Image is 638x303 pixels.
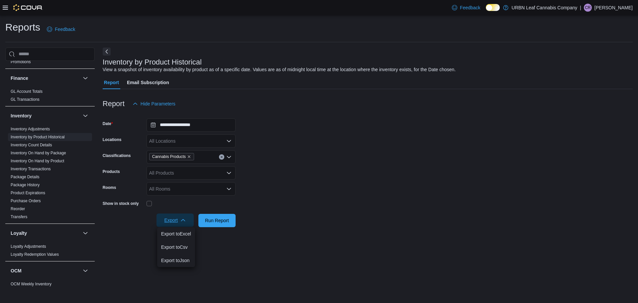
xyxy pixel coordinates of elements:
span: Inventory Adjustments [11,126,50,132]
span: Run Report [205,217,229,224]
button: OCM [11,267,80,274]
a: Inventory Adjustments [11,127,50,131]
button: Open list of options [226,138,232,144]
a: Inventory On Hand by Product [11,159,64,163]
input: Press the down key to open a popover containing a calendar. [147,118,236,132]
span: Loyalty Redemption Values [11,252,59,257]
button: Export [157,214,194,227]
label: Products [103,169,120,174]
p: [PERSON_NAME] [594,4,633,12]
h3: Finance [11,75,28,81]
div: Loyalty [5,242,95,261]
label: Show in stock only [103,201,139,206]
a: Feedback [44,23,78,36]
a: Package History [11,183,40,187]
button: Export toExcel [157,227,195,240]
button: Inventory [81,112,89,120]
span: Feedback [460,4,480,11]
button: Finance [81,74,89,82]
label: Date [103,121,113,126]
a: Reorder [11,207,25,211]
p: URBN Leaf Cannabis Company [512,4,578,12]
div: Finance [5,87,95,106]
div: Inventory [5,125,95,224]
label: Classifications [103,153,131,158]
span: Feedback [55,26,75,33]
a: Purchase Orders [11,199,41,203]
button: Inventory [11,112,80,119]
button: Finance [11,75,80,81]
button: Open list of options [226,154,232,160]
button: Clear input [219,154,224,160]
a: Inventory Count Details [11,143,52,147]
button: Export toJson [157,254,195,267]
p: | [580,4,581,12]
span: Report [104,76,119,89]
span: Cannabis Products [149,153,194,160]
span: Hide Parameters [141,100,175,107]
button: Export toCsv [157,240,195,254]
button: Loyalty [11,230,80,236]
a: GL Transactions [11,97,40,102]
h3: Report [103,100,125,108]
div: View a snapshot of inventory availability by product as of a specific date. Values are as of midn... [103,66,456,73]
a: Feedback [449,1,483,14]
button: Hide Parameters [130,97,178,110]
a: Package Details [11,175,40,179]
a: Loyalty Adjustments [11,244,46,249]
input: Dark Mode [486,4,500,11]
img: Cova [13,4,43,11]
h1: Reports [5,21,40,34]
h3: Inventory [11,112,32,119]
span: Loyalty Adjustments [11,244,46,249]
div: Craig Ruether [584,4,592,12]
a: Promotions [11,60,31,64]
div: OCM [5,280,95,291]
label: Locations [103,137,122,142]
button: OCM [81,267,89,275]
a: Product Expirations [11,191,45,195]
span: Cannabis Products [152,153,186,160]
h3: OCM [11,267,22,274]
span: CR [585,4,590,12]
button: Loyalty [81,229,89,237]
a: Loyalty Redemption Values [11,252,59,257]
span: Export to Json [161,258,191,263]
button: Remove Cannabis Products from selection in this group [187,155,191,159]
a: Inventory On Hand by Package [11,151,66,155]
a: GL Account Totals [11,89,43,94]
h3: Inventory by Product Historical [103,58,202,66]
span: Export to Excel [161,231,191,236]
button: Run Report [198,214,236,227]
h3: Loyalty [11,230,27,236]
a: Inventory Transactions [11,167,51,171]
button: Open list of options [226,186,232,192]
a: Inventory by Product Historical [11,135,65,139]
span: Email Subscription [127,76,169,89]
a: OCM Weekly Inventory [11,282,52,286]
a: Transfers [11,215,27,219]
button: Open list of options [226,170,232,176]
span: Export [160,214,190,227]
span: Export to Csv [161,244,191,250]
button: Next [103,48,111,56]
label: Rooms [103,185,116,190]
